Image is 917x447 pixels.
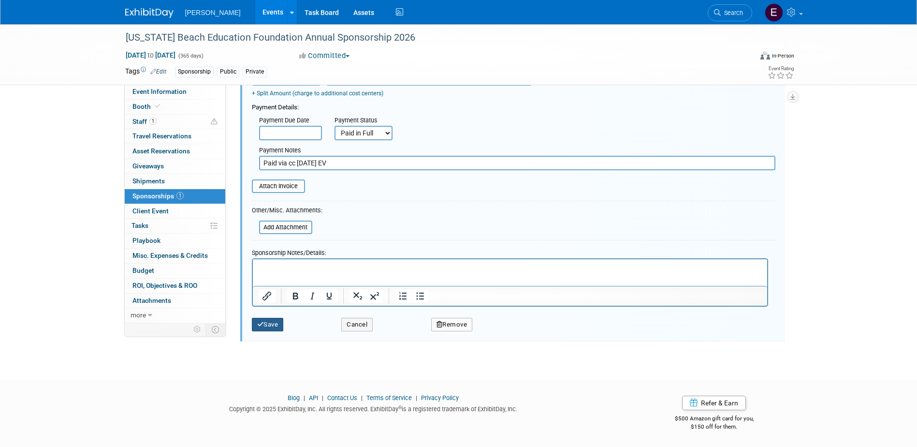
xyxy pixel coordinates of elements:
div: Copyright © 2025 ExhibitDay, Inc. All rights reserved. ExhibitDay is a registered trademark of Ex... [125,402,622,414]
span: Travel Reservations [132,132,191,140]
a: Blog [288,394,300,402]
a: Misc. Expenses & Credits [125,249,225,263]
span: Tasks [131,222,148,229]
button: Bullet list [412,289,428,303]
span: Budget [132,267,154,274]
a: API [309,394,318,402]
span: Playbook [132,237,160,244]
img: Emy Volk [765,3,783,22]
div: Payment Details: [252,98,775,112]
span: to [146,51,155,59]
a: Shipments [125,174,225,189]
span: | [413,394,420,402]
button: Italic [304,289,320,303]
div: Sponsorship [175,67,214,77]
span: Misc. Expenses & Credits [132,252,208,259]
span: (365 days) [177,53,204,59]
span: ROI, Objectives & ROO [132,282,197,289]
div: Sponsorship Notes/Details: [252,244,768,258]
span: Search [721,9,743,16]
span: 1 [176,192,184,199]
a: Search [708,4,752,21]
button: Committed [296,51,353,61]
span: Sponsorships [132,192,184,200]
a: Contact Us [327,394,357,402]
span: Giveaways [132,162,164,170]
a: + Split Amount (charge to additional cost centers) [252,90,383,97]
span: Staff [132,118,157,125]
button: Numbered list [395,289,411,303]
div: Payment Notes [259,146,775,156]
span: Potential Scheduling Conflict -- at least one attendee is tagged in another overlapping event. [211,118,218,126]
a: Asset Reservations [125,144,225,159]
button: Cancel [341,318,373,331]
div: Public [217,67,239,77]
span: Asset Reservations [132,147,190,155]
a: Terms of Service [366,394,412,402]
div: In-Person [771,52,794,60]
div: Private [243,67,267,77]
span: | [301,394,307,402]
div: Event Rating [768,66,794,71]
a: Travel Reservations [125,129,225,144]
div: $500 Amazon gift card for you, [636,408,792,431]
span: Attachments [132,297,171,304]
div: [US_STATE] Beach Education Foundation Annual Sponsorship 2026 [122,29,738,46]
button: Superscript [366,289,383,303]
img: Format-Inperson.png [760,52,770,60]
span: [DATE] [DATE] [125,51,176,60]
a: Refer & Earn [682,396,746,410]
iframe: Rich Text Area [253,259,767,286]
button: Subscript [349,289,366,303]
span: 1 [149,118,157,125]
a: Privacy Policy [421,394,459,402]
img: ExhibitDay [125,8,174,18]
a: Client Event [125,204,225,219]
a: Budget [125,264,225,278]
sup: ® [398,405,402,410]
button: Bold [287,289,304,303]
span: [PERSON_NAME] [185,9,241,16]
a: ROI, Objectives & ROO [125,279,225,293]
a: Tasks [125,219,225,233]
a: Booth [125,100,225,114]
div: Payment Status [335,116,399,126]
div: Other/Misc. Attachments: [252,206,322,217]
span: Event Information [132,88,187,95]
div: $150 off for them. [636,423,792,431]
span: Shipments [132,177,165,185]
a: Edit [150,68,166,75]
a: Giveaways [125,159,225,174]
a: Sponsorships1 [125,189,225,204]
a: Staff1 [125,115,225,129]
div: Event Format [695,50,795,65]
span: | [320,394,326,402]
span: | [359,394,365,402]
span: Booth [132,103,162,110]
a: Attachments [125,294,225,308]
a: more [125,308,225,323]
button: Underline [321,289,337,303]
button: Save [252,318,284,331]
a: Event Information [125,85,225,99]
button: Insert/edit link [259,289,275,303]
td: Toggle Event Tabs [205,323,225,336]
a: Playbook [125,234,225,248]
i: Booth reservation complete [155,104,160,109]
td: Tags [125,66,166,77]
td: Personalize Event Tab Strip [189,323,206,336]
button: Remove [431,318,473,331]
span: Client Event [132,207,169,215]
span: more [131,311,146,319]
div: Payment Due Date [259,116,320,126]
